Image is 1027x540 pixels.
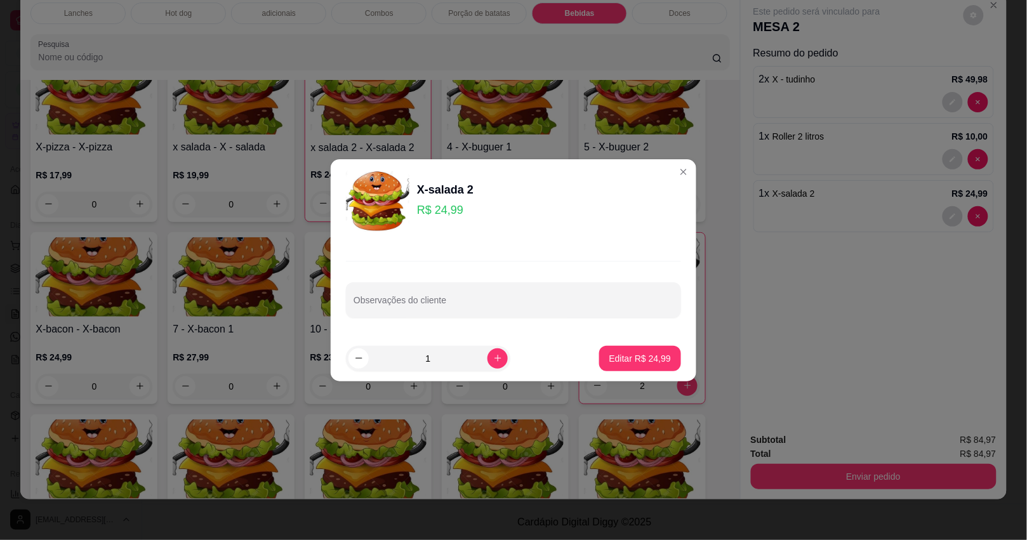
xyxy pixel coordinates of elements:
[673,162,694,182] button: Close
[417,181,474,199] div: X-salada 2
[417,201,474,219] p: R$ 24,99
[348,348,369,369] button: decrease-product-quantity
[487,348,508,369] button: increase-product-quantity
[354,299,673,312] input: Observações do cliente
[346,169,409,233] img: product-image
[599,346,681,371] button: Editar R$ 24,99
[609,352,671,365] p: Editar R$ 24,99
